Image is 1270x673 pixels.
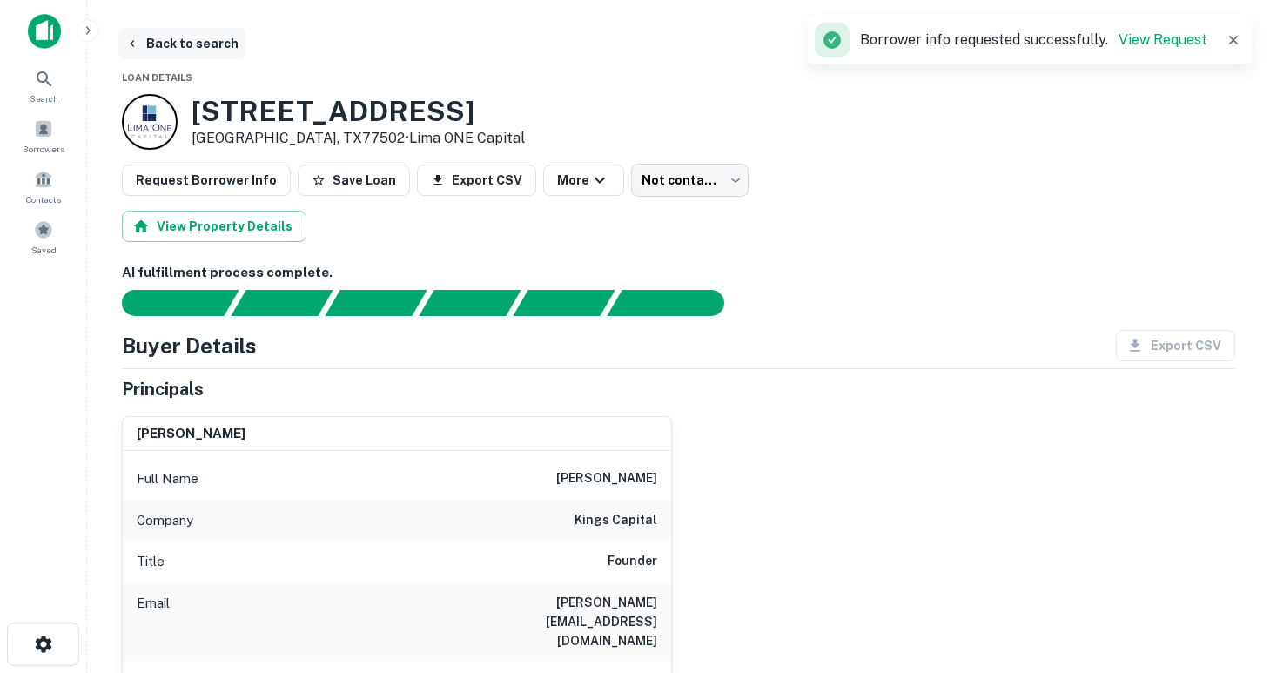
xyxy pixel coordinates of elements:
[122,211,306,242] button: View Property Details
[137,468,198,489] p: Full Name
[231,290,333,316] div: Your request is received and processing...
[608,290,745,316] div: AI fulfillment process complete.
[5,163,82,210] a: Contacts
[122,376,204,402] h5: Principals
[101,290,232,316] div: Sending borrower request to AI...
[23,142,64,156] span: Borrowers
[122,263,1235,283] h6: AI fulfillment process complete.
[5,62,82,109] a: Search
[448,593,657,650] h6: [PERSON_NAME][EMAIL_ADDRESS][DOMAIN_NAME]
[860,30,1207,50] p: Borrower info requested successfully.
[608,551,657,572] h6: Founder
[30,91,58,105] span: Search
[575,510,657,531] h6: kings capital
[122,72,192,83] span: Loan Details
[1119,31,1207,48] a: View Request
[5,213,82,260] a: Saved
[5,112,82,159] a: Borrowers
[137,551,165,572] p: Title
[122,330,257,361] h4: Buyer Details
[325,290,427,316] div: Documents found, AI parsing details...
[543,165,624,196] button: More
[556,468,657,489] h6: [PERSON_NAME]
[631,164,749,197] div: Not contacted
[419,290,521,316] div: Principals found, AI now looking for contact information...
[513,290,615,316] div: Principals found, still searching for contact information. This may take time...
[118,28,245,59] button: Back to search
[298,165,410,196] button: Save Loan
[192,95,525,128] h3: [STREET_ADDRESS]
[31,243,57,257] span: Saved
[137,593,170,650] p: Email
[192,128,525,149] p: [GEOGRAPHIC_DATA], TX77502 •
[137,510,193,531] p: Company
[26,192,61,206] span: Contacts
[1183,534,1270,617] iframe: Chat Widget
[409,130,525,146] a: Lima ONE Capital
[137,424,245,444] h6: [PERSON_NAME]
[28,14,61,49] img: capitalize-icon.png
[417,165,536,196] button: Export CSV
[122,165,291,196] button: Request Borrower Info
